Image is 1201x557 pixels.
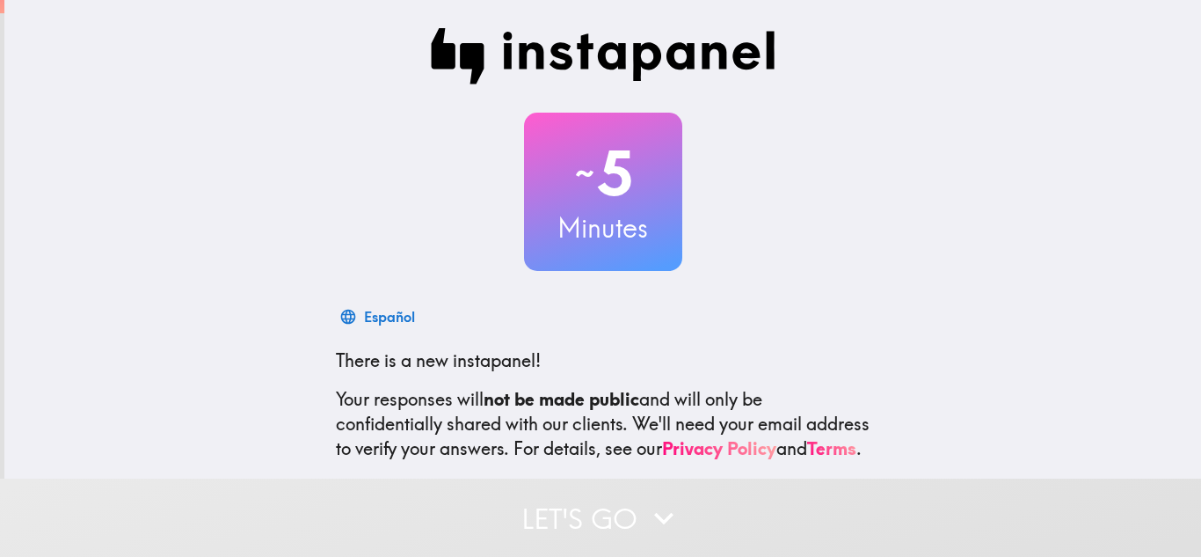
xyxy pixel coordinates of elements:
[572,147,597,200] span: ~
[524,137,682,209] h2: 5
[336,299,422,334] button: Español
[336,349,541,371] span: There is a new instapanel!
[431,28,775,84] img: Instapanel
[807,437,856,459] a: Terms
[524,209,682,246] h3: Minutes
[484,388,639,410] b: not be made public
[336,475,870,524] p: This invite is exclusively for you, please do not share it. Complete it soon because spots are li...
[336,387,870,461] p: Your responses will and will only be confidentially shared with our clients. We'll need your emai...
[662,437,776,459] a: Privacy Policy
[364,304,415,329] div: Español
